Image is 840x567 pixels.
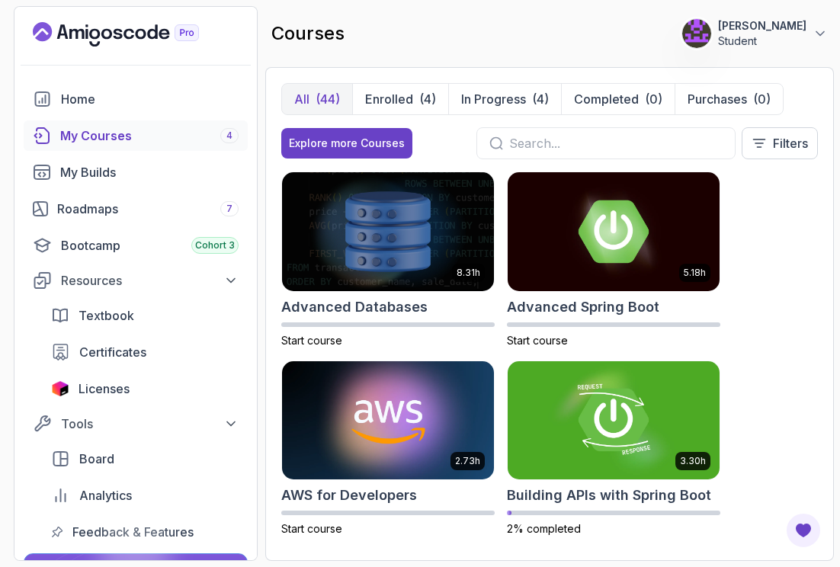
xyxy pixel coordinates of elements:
div: (4) [532,90,549,108]
h2: courses [271,21,345,46]
div: Tools [61,415,239,433]
span: Start course [507,334,568,347]
a: analytics [42,480,248,511]
p: Student [718,34,806,49]
h2: Advanced Databases [281,296,428,318]
a: home [24,84,248,114]
span: Start course [281,334,342,347]
p: 2.73h [455,455,480,467]
p: In Progress [461,90,526,108]
a: bootcamp [24,230,248,261]
p: 5.18h [684,267,706,279]
input: Search... [509,134,723,152]
a: board [42,444,248,474]
img: AWS for Developers card [282,361,494,480]
button: Enrolled(4) [352,84,448,114]
a: roadmaps [24,194,248,224]
button: user profile image[PERSON_NAME]Student [681,18,828,49]
button: All(44) [282,84,352,114]
span: 2% completed [507,522,581,535]
span: Licenses [79,380,130,398]
div: (0) [753,90,771,108]
a: certificates [42,337,248,367]
div: My Builds [60,163,239,181]
span: Textbook [79,306,134,325]
button: Completed(0) [561,84,675,114]
h2: AWS for Developers [281,485,417,506]
a: licenses [42,373,248,404]
span: 4 [226,130,232,142]
a: Building APIs with Spring Boot card3.30hBuilding APIs with Spring Boot2% completed [507,360,720,537]
button: Filters [742,127,818,159]
button: Open Feedback Button [785,512,822,549]
div: (4) [419,90,436,108]
a: textbook [42,300,248,331]
span: Analytics [79,486,132,505]
div: (0) [645,90,662,108]
img: Building APIs with Spring Boot card [508,361,720,480]
a: courses [24,120,248,151]
p: Completed [574,90,639,108]
img: Advanced Databases card [282,172,494,291]
div: Roadmaps [57,200,239,218]
button: In Progress(4) [448,84,561,114]
img: Advanced Spring Boot card [508,172,720,291]
span: Feedback & Features [72,523,194,541]
div: Bootcamp [61,236,239,255]
p: 3.30h [680,455,706,467]
a: Landing page [33,22,234,46]
div: My Courses [60,127,239,145]
p: All [294,90,309,108]
span: Cohort 3 [195,239,235,251]
a: builds [24,157,248,187]
img: jetbrains icon [51,381,69,396]
h2: Advanced Spring Boot [507,296,659,318]
span: Start course [281,522,342,535]
button: Explore more Courses [281,128,412,159]
span: Board [79,450,114,468]
button: Purchases(0) [675,84,783,114]
p: Enrolled [365,90,413,108]
p: 8.31h [457,267,480,279]
img: user profile image [682,19,711,48]
button: Resources [24,267,248,294]
p: Filters [773,134,808,152]
div: Home [61,90,239,108]
span: 7 [226,203,232,215]
span: Certificates [79,343,146,361]
div: Resources [61,271,239,290]
p: Purchases [688,90,747,108]
p: [PERSON_NAME] [718,18,806,34]
a: feedback [42,517,248,547]
div: Explore more Courses [289,136,405,151]
div: (44) [316,90,340,108]
button: Tools [24,410,248,437]
h2: Building APIs with Spring Boot [507,485,711,506]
